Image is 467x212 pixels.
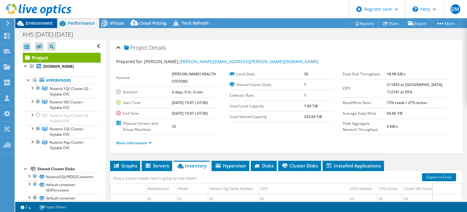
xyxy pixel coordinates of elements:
a: Nutanix SQL Cluster - Skylake EVC [23,125,101,138]
a: 2 [16,203,35,211]
span: Inventory [177,163,206,169]
span: Disks [254,163,274,169]
label: End Time [116,110,171,117]
td: Manufacturer Column [146,184,176,194]
td: Column Service Tag Serial Number, Filter cell [208,194,258,205]
label: Account [116,75,171,81]
div: Service Tag Serial Number [210,185,253,192]
span: Cloud Pricing [139,20,167,26]
a: Export [403,19,431,28]
span: Graphs [113,163,137,169]
span: Nutanix App Cluster 02 - Skylake EVC [50,113,91,124]
td: Column Guest VM Count, Filter cell [403,194,438,205]
label: Physical Servers and Virtual Machines [116,120,171,133]
b: 32 [172,124,176,129]
span: Performance [68,20,95,26]
label: Collector Runs [230,92,304,99]
h1: KHS [DATE]-[DATE] [20,31,82,38]
td: Column OS, Filter cell [87,194,146,205]
span: DM [451,4,460,14]
span: Cluster Disks [281,163,318,169]
a: default-container-VDIPersistent [23,181,101,194]
td: CPU Cores Column [377,184,403,194]
td: Column Manufacturer, Filter cell [146,194,176,205]
div: Shared Cluster Disks [37,165,101,173]
a: [DOMAIN_NAME] [23,63,101,70]
b: 94.86 TiB [387,111,403,116]
td: Column Model, Filter cell [176,194,208,205]
a: Nutanix App Cluster 02 - Skylake EVC [23,111,101,125]
label: Local Disks [230,71,304,77]
b: 73% reads / 27% writes [387,100,427,105]
b: 1.09 TiB [304,103,318,109]
a: Export to Excel [422,173,456,181]
span: Nutanix App Cluster - Skylake EVC [50,140,85,150]
span: Environment [26,20,53,26]
td: Guest VM Count Column [403,184,438,194]
b: [DATE] 15:07 (-07:00) [172,100,208,105]
div: CPU [260,185,268,192]
label: Used Shared Capacity [230,114,304,120]
label: IOPS [343,85,387,92]
span: Installed Applications [326,163,381,169]
a: Project Notes [35,203,71,211]
div: CPU Cores [379,185,398,192]
a: More Information [116,140,152,146]
td: Model Column [176,184,208,194]
b: [PERSON_NAME] HEALTH SYSTEMS [172,71,216,84]
span: Virtual [110,20,124,26]
td: Column CPU, Filter cell [258,194,349,205]
label: Prepared for: [116,59,143,64]
td: Service Tag Serial Number Column [208,184,258,194]
b: 1 [304,93,306,98]
a: Project [23,53,101,63]
a: Share [379,19,403,28]
b: 36 [304,71,308,77]
label: Used Local Capacity [230,103,304,109]
label: Start Time [116,100,171,106]
label: Average Daily Write [343,110,387,117]
span: [PERSON_NAME], [144,59,319,64]
label: Peak Aggregate Network Throughput [343,120,387,133]
svg: \n [413,6,418,12]
td: OS Column [87,184,146,194]
span: Nutanix VDI Cluster - Skylake EVC [50,99,85,110]
td: CPU Column [258,184,349,194]
div: Guest VM Count [405,185,432,192]
b: [DATE] 15:07 (-07:00) [172,111,208,116]
b: 7 [304,82,306,87]
td: Column CPU Cores, Filter cell [377,194,403,205]
b: 211853 at [GEOGRAPHIC_DATA], 112741 at 95% [387,82,443,95]
b: 293.69 TiB [304,114,322,119]
a: Reports [350,19,379,28]
a: [PERSON_NAME][EMAIL_ADDRESS][PERSON_NAME][DOMAIN_NAME] [179,59,319,64]
div: Manufacturer [148,185,169,192]
span: Servers [145,163,169,169]
a: Nutanix App Cluster - Skylake EVC [23,138,101,152]
a: Nutanix SQL Cluster 02 - Skylake EVC [23,84,101,98]
a: Hypervisors [23,77,101,84]
span: Nutanix SQL Cluster 02 - Skylake EVC [50,86,91,97]
b: 4 days, 0 hr, 0 min [172,89,203,95]
b: [DOMAIN_NAME] [43,64,74,69]
span: Tech Refresh [182,20,209,26]
label: Peak Disk Throughput [343,71,387,77]
a: More [431,19,459,28]
label: Duration [116,89,171,95]
span: Hypervisor [215,163,246,169]
td: CPU Sockets Column [349,184,377,194]
div: Model [178,185,188,192]
a: default-container-62128357542658 [23,194,101,207]
td: Column CPU Sockets, Filter cell [349,194,377,205]
div: Drag a column header here to group by that column [112,174,198,183]
b: 0 KB/s [387,124,398,129]
b: 18.98 GB/s [387,71,406,77]
span: Nutanix SQL Cluster - Skylake EVC [50,126,85,137]
span: Details [149,44,166,51]
a: Nutanix VDI Cluster - Skylake EVC [23,98,101,111]
label: Read/Write Ratio [343,100,387,106]
a: NutanixSQLPRD02Container [23,173,101,181]
div: CPU Sockets [351,185,372,192]
span: Project [124,45,148,51]
label: Shared Cluster Disks [230,82,304,88]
